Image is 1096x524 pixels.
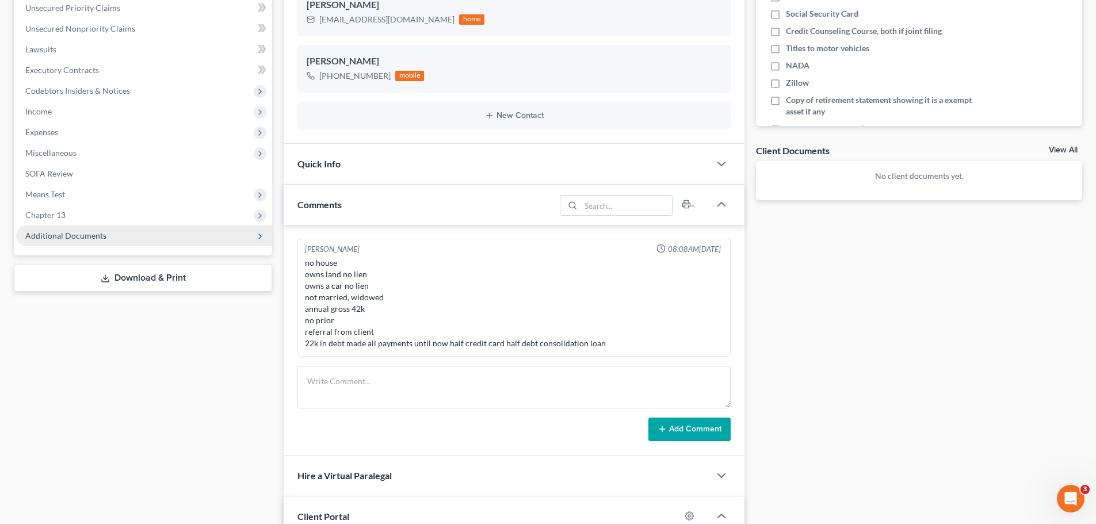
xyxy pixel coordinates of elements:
a: Executory Contracts [16,60,272,81]
a: Unsecured Nonpriority Claims [16,18,272,39]
span: Client Portal [297,511,349,522]
span: Titles to motor vehicles [786,43,869,54]
div: [EMAIL_ADDRESS][DOMAIN_NAME] [319,14,455,25]
div: Client Documents [756,144,830,156]
span: 3 [1080,485,1090,494]
span: Income [25,106,52,116]
span: Expenses [25,127,58,137]
span: Unsecured Priority Claims [25,3,120,13]
div: [PERSON_NAME] [305,244,360,255]
span: Chapter 13 [25,210,66,220]
span: Executory Contracts [25,65,99,75]
span: Lawsuits [25,44,56,54]
span: SOFA Review [25,169,73,178]
div: [PERSON_NAME] [307,55,721,68]
span: Hire a Virtual Paralegal [297,470,392,481]
span: Codebtors Insiders & Notices [25,86,130,95]
a: View All [1049,146,1078,154]
span: 08:08AM[DATE] [668,244,721,255]
span: Unsecured Nonpriority Claims [25,24,135,33]
span: Additional Creditors (Medical, or Creditors not on Credit Report) [786,123,991,146]
button: New Contact [307,111,721,120]
a: SOFA Review [16,163,272,184]
span: Zillow [786,77,809,89]
button: Add Comment [648,418,731,442]
div: mobile [395,71,424,81]
div: home [459,14,484,25]
span: Means Test [25,189,65,199]
p: No client documents yet. [765,170,1073,182]
span: Miscellaneous [25,148,77,158]
span: Credit Counseling Course, both if joint filing [786,25,942,37]
span: Copy of retirement statement showing it is a exempt asset if any [786,94,991,117]
span: Additional Documents [25,231,106,240]
a: Download & Print [14,265,272,292]
input: Search... [581,196,673,215]
div: [PHONE_NUMBER] [319,70,391,82]
span: Quick Info [297,158,341,169]
span: Social Security Card [786,8,858,20]
span: NADA [786,60,809,71]
iframe: Intercom live chat [1057,485,1084,512]
a: Lawsuits [16,39,272,60]
div: no house owns land no lien owns a car no lien not married, widowed annual gross 42k no prior refe... [305,257,723,349]
span: Comments [297,199,342,210]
